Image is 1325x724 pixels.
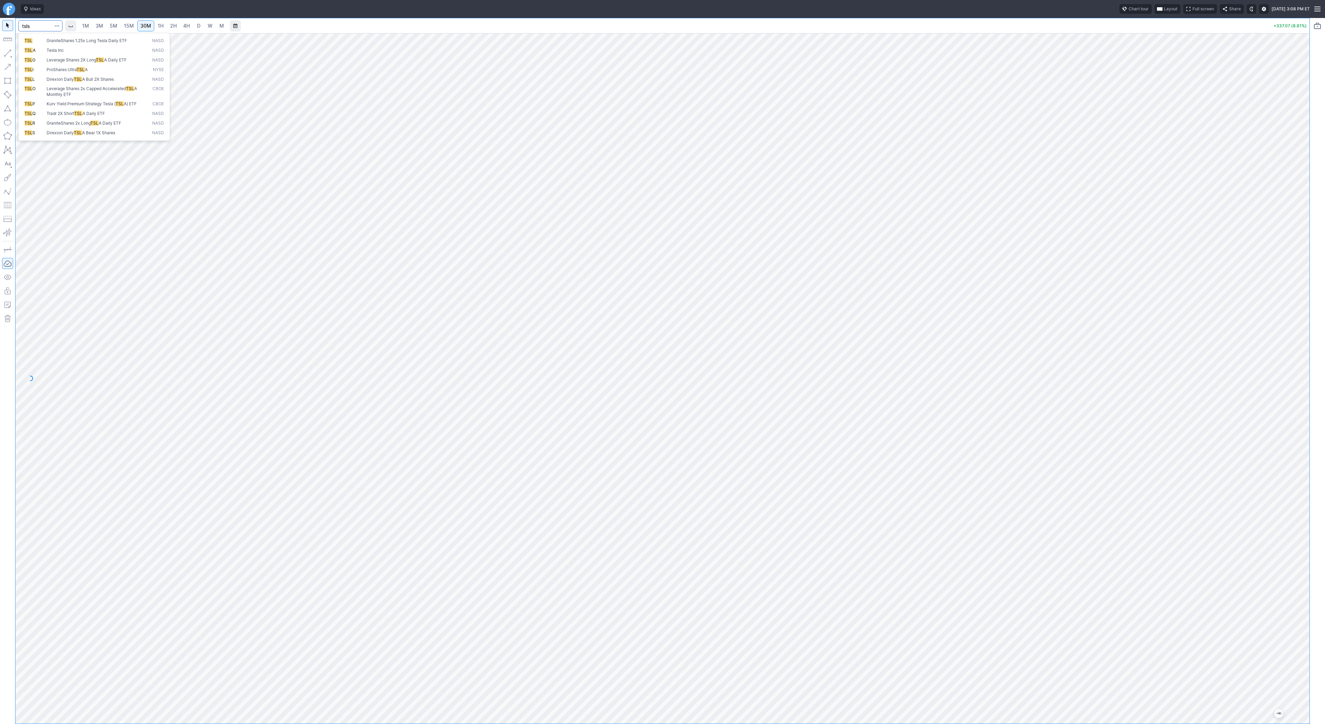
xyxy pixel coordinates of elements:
span: Tesla Inc [47,48,64,53]
span: TSL [24,111,32,116]
button: Position [2,213,13,224]
a: 30M [137,20,154,31]
span: NYSE [153,67,164,73]
span: TSL [24,120,32,126]
span: TSL [24,48,33,53]
span: TSL [116,101,124,106]
input: Search [18,20,62,31]
span: GraniteShares 1.25x Long Tesla Daily ETF [47,38,127,43]
span: NASD [152,48,164,54]
span: CBOE [153,86,164,97]
button: Jump to the most recent bar [1274,708,1284,718]
span: P [32,101,35,106]
span: ProShares Ultra [47,67,77,72]
button: Hide drawings [2,272,13,283]
span: TSL [24,130,32,135]
a: 4H [180,20,193,31]
a: M [216,20,227,31]
span: D [197,23,200,29]
span: A Monthly ETF [47,86,137,97]
span: NASD [152,77,164,83]
span: A [33,48,36,53]
span: R [32,120,35,126]
span: NASD [152,120,164,126]
span: TSL [74,77,82,82]
button: Settings [1259,4,1269,14]
span: A Bull 2X Shares [82,77,114,82]
span: TSL [24,77,32,82]
button: Chart tour [1119,4,1152,14]
button: Ellipse [2,117,13,128]
span: TSL [74,111,82,116]
button: Drawings Autosave: On [2,258,13,269]
span: Q [32,111,36,116]
span: TSL [24,86,32,91]
span: Ideas [30,6,41,12]
span: 1H [158,23,164,29]
button: Text [2,158,13,169]
button: Full screen [1183,4,1217,14]
button: Measure [2,34,13,45]
button: Brush [2,172,13,183]
span: TSL [126,86,134,91]
a: 5M [107,20,120,31]
span: 2H [170,23,177,29]
a: W [205,20,216,31]
span: NASD [152,38,164,44]
button: Share [1220,4,1244,14]
button: Search [52,20,62,31]
a: 15M [121,20,137,31]
span: TSL [90,120,99,126]
span: CBOE [153,101,164,107]
button: Line [2,48,13,59]
a: D [193,20,204,31]
span: A Daily ETF [82,111,105,116]
span: A Daily ETF [99,120,121,126]
span: Tradr 2X Short [47,111,74,116]
button: XABCD [2,144,13,155]
span: A Bear 1X Shares [82,130,115,135]
button: Lock drawings [2,286,13,297]
button: Fibonacci retracements [2,200,13,211]
span: Leverage Shares 2X Long [47,57,96,62]
button: Portfolio watchlist [1312,20,1323,31]
button: Remove all autosaved drawings [2,313,13,324]
span: TSL [24,67,32,72]
span: NASD [152,130,164,136]
span: M [219,23,224,29]
span: 30M [140,23,151,29]
span: 1M [82,23,89,29]
a: 1M [79,20,92,31]
span: Kurv Yield Premium Strategy Tesla ( [47,101,116,106]
span: Full screen [1192,6,1214,12]
button: Anchored VWAP [2,227,13,238]
span: 5M [110,23,117,29]
p: +337.07 (8.91%) [1274,24,1307,28]
span: A Daily ETF [104,57,127,62]
button: Elliott waves [2,186,13,197]
span: A [85,67,88,72]
button: Layout [1155,4,1180,14]
button: Triangle [2,103,13,114]
button: Drawing mode: Single [2,244,13,255]
span: GraniteShares 2x Long [47,120,90,126]
a: Finviz.com [3,3,15,15]
span: L [32,77,35,82]
button: Range [230,20,241,31]
span: Direxion Daily [47,77,74,82]
button: Interval [65,20,76,31]
span: O [32,86,36,91]
button: Arrow [2,61,13,73]
button: Ideas [21,4,44,14]
span: TSL [96,57,104,62]
span: 4H [183,23,190,29]
a: 3M [92,20,106,31]
span: Leverage Shares 2x Capped Accelerated [47,86,126,91]
span: Direxion Daily [47,130,74,135]
span: Layout [1164,6,1177,12]
span: Share [1229,6,1241,12]
span: S [32,130,35,135]
a: 1H [155,20,167,31]
span: TSL [24,101,32,106]
span: NASD [152,57,164,63]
